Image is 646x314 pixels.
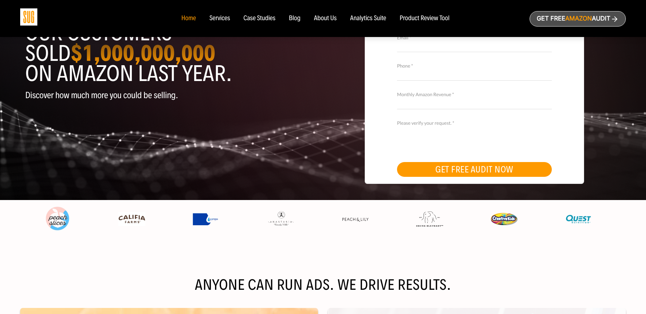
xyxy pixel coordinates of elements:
a: Services [209,15,230,22]
a: Get freeAmazonAudit [530,11,626,27]
img: Express Water [193,213,220,225]
img: Califia Farms [118,212,145,226]
img: Drunk Elephant [416,211,443,227]
a: About Us [314,15,337,22]
input: Email * [397,40,552,52]
span: Amazon [565,15,592,22]
label: Email * [397,34,552,41]
strong: $1,000,000,000 [71,39,215,67]
a: Product Review Tool [400,15,450,22]
img: Peach Slices [44,205,71,232]
label: Phone * [397,62,552,70]
p: Discover how much more you could be selling. [25,90,318,100]
a: Case Studies [244,15,276,22]
input: Contact Number * [397,69,552,81]
img: Quest Nutriton [565,212,592,226]
img: Peach & Lily [342,217,369,222]
img: Sug [20,8,37,26]
label: Please verify your request. * [397,119,552,127]
a: Blog [289,15,301,22]
img: Anastasia Beverly Hills [267,211,294,227]
img: Creative Kids [491,213,517,225]
h1: Our customers sold on Amazon last year. [25,23,318,84]
input: Monthly Amazon Revenue * [397,97,552,109]
h2: Anyone can run ads. We drive results. [20,278,626,292]
a: Analytics Suite [350,15,386,22]
label: Monthly Amazon Revenue * [397,91,552,98]
iframe: reCAPTCHA [397,126,499,152]
button: GET FREE AUDIT NOW [397,162,552,177]
a: Home [181,15,196,22]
